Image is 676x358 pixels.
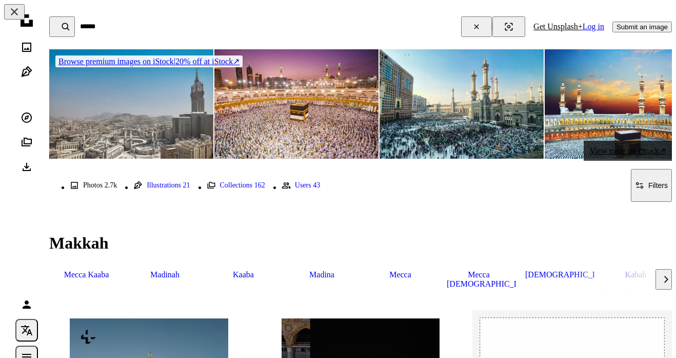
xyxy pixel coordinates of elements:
a: mecca kaaba [49,265,124,285]
h1: Makkah [49,234,672,253]
a: Log in [583,22,604,31]
a: [DEMOGRAPHIC_DATA] [520,265,594,285]
a: mecca [363,265,438,285]
button: Submit an image [612,22,672,32]
a: mecca [DEMOGRAPHIC_DATA] [442,265,516,294]
a: kabah [599,265,673,285]
img: masjidil haram in mecca [380,49,544,159]
a: Collections [16,132,37,153]
button: Filters [631,169,672,202]
a: Get Unsplash+ [533,22,583,31]
a: Browse premium images on iStock|20% off at iStock↗ [49,49,249,73]
a: View more on iStock↗ [584,141,672,161]
span: 43 [313,181,320,190]
a: madinah [128,265,202,285]
img: Muslim pilgrims from all around the world doing tawaf, praying around the kabah in Mecca, Saudi A... [214,49,379,159]
form: Find visuals sitewide [49,16,525,37]
a: madina [285,265,359,285]
a: Log in / Sign up [16,294,37,315]
a: Collections 162 [207,169,265,202]
a: Photos [16,37,37,58]
span: 20% off at iStock ↗ [58,57,240,66]
a: Users 43 [282,169,320,202]
button: Search Unsplash [49,16,75,37]
a: kaaba [206,265,281,285]
a: Illustrations [16,62,37,82]
button: Clear [461,16,492,37]
a: Illustrations 21 [133,169,190,202]
span: 21 [183,181,190,190]
button: scroll list to the right [655,269,672,290]
button: Visual search [492,16,525,37]
span: View more on iStock ↗ [590,146,666,155]
img: Masjid al-Haram, Islam's holiest Mosque in Makkah. [49,49,213,159]
a: Download History [16,157,37,177]
button: Language [15,319,38,342]
span: 162 [254,181,265,190]
a: Explore [16,107,37,128]
span: Browse premium images on iStock | [58,57,175,66]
